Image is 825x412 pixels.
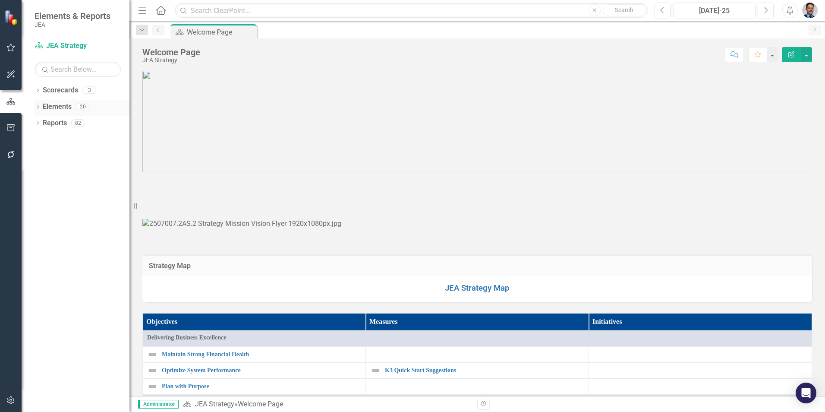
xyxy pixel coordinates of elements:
[35,21,110,28] small: JEA
[147,365,157,376] img: Not Defined
[802,3,818,18] img: Christopher Barrett
[673,3,756,18] button: [DATE]-25
[143,331,812,347] td: Double-Click to Edit
[142,71,812,172] img: mceclip0%20v48.png
[43,102,72,112] a: Elements
[43,86,78,95] a: Scorecards
[175,3,648,18] input: Search ClearPoint...
[796,383,816,403] div: Open Intercom Messenger
[142,57,200,63] div: JEA Strategy
[43,118,67,128] a: Reports
[138,400,179,409] span: Administrator
[143,363,366,379] td: Double-Click to Edit Right Click for Context Menu
[385,367,584,374] a: K3 Quick Start Suggestions
[147,333,807,342] span: Delivering Business Excellence
[162,383,361,390] a: Plan with Purpose
[147,349,157,360] img: Not Defined
[143,379,366,395] td: Double-Click to Edit Right Click for Context Menu
[195,400,234,408] a: JEA Strategy
[238,400,283,408] div: Welcome Page
[142,219,341,229] img: 2507007.2AS.2 Strategy Mission Vision Flyer 1920x1080px.jpg
[142,48,200,57] div: Welcome Page
[143,347,366,363] td: Double-Click to Edit Right Click for Context Menu
[35,41,121,51] a: JEA Strategy
[366,363,589,379] td: Double-Click to Edit Right Click for Context Menu
[162,351,361,358] a: Maintain Strong Financial Health
[162,367,361,374] a: Optimize System Performance
[149,262,806,270] h3: Strategy Map
[183,399,471,409] div: »
[82,87,96,94] div: 3
[676,6,753,16] div: [DATE]-25
[143,395,812,411] td: Double-Click to Edit
[603,4,646,16] button: Search
[71,119,85,127] div: 82
[35,62,121,77] input: Search Below...
[445,283,510,293] a: JEA Strategy Map
[147,381,157,392] img: Not Defined
[4,10,19,25] img: ClearPoint Strategy
[615,6,633,13] span: Search
[35,11,110,21] span: Elements & Reports
[187,27,255,38] div: Welcome Page
[370,365,381,376] img: Not Defined
[76,103,90,111] div: 20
